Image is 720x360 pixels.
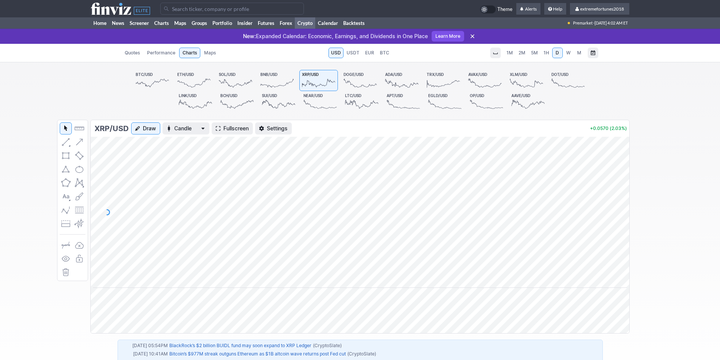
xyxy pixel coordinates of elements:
[566,50,571,56] span: W
[143,125,156,132] span: Draw
[223,125,249,132] span: Fullscreen
[235,17,255,29] a: Insider
[509,91,547,112] a: AAVE/USD
[216,70,255,91] a: SOL/USD
[345,93,361,98] span: LTC/USD
[510,72,527,77] span: XLM/USD
[303,93,323,98] span: NEAR/USD
[574,48,585,58] a: M
[169,351,346,357] a: Bitcoin’s $977M streak outguns Ethereum as $1B altcoin wave returns post Fed cut
[179,48,200,58] a: Charts
[255,122,292,134] button: Settings
[60,204,72,216] button: Elliott waves
[73,204,85,216] button: Fibonacci retracements
[302,72,319,77] span: XRP/USD
[91,17,109,29] a: Home
[163,122,209,134] button: Chart Type
[189,17,210,29] a: Groups
[133,70,172,91] a: BTC/USD
[507,70,546,91] a: XLM/USD
[60,122,72,134] button: Mouse
[506,50,513,56] span: 1M
[73,136,85,148] button: Arrow
[127,17,152,29] a: Screener
[175,70,213,91] a: ETH/USD
[60,266,72,278] button: Remove all drawings
[267,125,288,132] span: Settings
[301,91,339,112] a: NEAR/USD
[255,17,277,29] a: Futures
[427,72,444,77] span: TRX/USD
[516,48,528,58] a: 2M
[341,70,379,91] a: DOGE/USD
[201,48,219,58] a: Maps
[219,72,235,77] span: SOL/USD
[73,177,85,189] button: XABCD
[313,342,342,349] span: (CryptoSlate)
[480,5,513,14] a: Theme
[262,93,277,98] span: SUI/USD
[179,93,197,98] span: LINK/USD
[544,3,566,15] a: Help
[341,17,367,29] a: Backtests
[212,122,253,134] a: Fullscreen
[73,163,85,175] button: Ellipse
[277,17,295,29] a: Forex
[60,177,72,189] button: Polygon
[60,218,72,230] button: Position
[125,49,140,57] span: Quotes
[497,5,513,14] span: Theme
[220,93,237,98] span: BCH/USD
[60,136,72,148] button: Line
[73,190,85,202] button: Brush
[344,72,364,77] span: DOGE/USD
[60,253,72,265] button: Hide drawings
[424,70,463,91] a: TRX/USD
[73,253,85,265] button: Lock drawings
[543,50,549,56] span: 1H
[590,126,627,131] p: +0.0570 (2.03%)
[426,91,464,112] a: EGLD/USD
[331,49,341,57] span: USD
[347,350,376,358] span: (CryptoSlate)
[259,91,298,112] a: SUI/USD
[380,49,389,57] span: BTC
[528,48,540,58] a: 5M
[315,17,341,29] a: Calendar
[551,72,568,77] span: DOT/USD
[60,150,72,162] button: Rectangle
[328,48,344,58] a: USD
[344,48,362,58] a: USDT
[490,48,501,58] button: Interval
[432,31,464,42] a: Learn More
[136,72,153,77] span: BTC/USD
[60,190,72,202] button: Text
[347,49,359,57] span: USDT
[183,49,197,57] span: Charts
[384,91,423,112] a: APT/USD
[519,50,525,56] span: 2M
[595,17,628,29] span: [DATE] 4:02 AM ET
[172,17,189,29] a: Maps
[60,239,72,251] button: Drawing mode: Single
[365,49,374,57] span: EUR
[131,122,160,134] button: Draw
[541,48,552,58] a: 1H
[385,72,402,77] span: ADA/USD
[119,341,169,350] td: [DATE] 05:54PM
[60,163,72,175] button: Triangle
[549,70,587,91] a: DOT/USD
[73,218,85,230] button: Anchored VWAP
[577,50,581,56] span: M
[176,91,215,112] a: LINK/USD
[121,48,143,58] a: Quotes
[428,93,447,98] span: EGLD/USD
[169,343,311,348] a: BlackRock’s $2 billion BUIDL fund may soon expand to XRP Ledger
[580,6,624,12] span: extremefortunes2018
[73,122,85,134] button: Measure
[144,48,179,58] a: Performance
[147,49,175,57] span: Performance
[556,50,559,56] span: D
[73,239,85,251] button: Drawings autosave: Off
[73,150,85,162] button: Rotated rectangle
